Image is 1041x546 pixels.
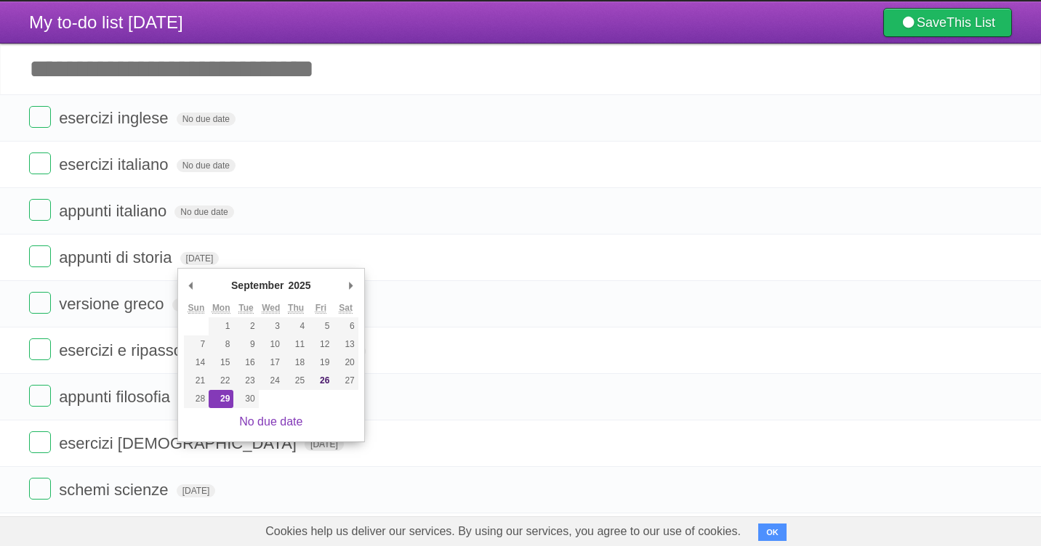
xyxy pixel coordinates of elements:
[344,274,358,296] button: Next Month
[184,354,209,372] button: 14
[233,335,258,354] button: 9
[188,303,205,314] abbr: Sunday
[259,317,284,335] button: 3
[29,292,51,314] label: Done
[308,354,333,372] button: 19
[238,303,253,314] abbr: Tuesday
[59,481,172,499] span: schemi scienze
[29,106,51,128] label: Done
[177,159,236,172] span: No due date
[59,388,174,406] span: appunti filosofia
[259,372,284,390] button: 24
[209,372,233,390] button: 22
[758,523,787,541] button: OK
[233,354,258,372] button: 16
[184,335,209,354] button: 7
[284,335,308,354] button: 11
[239,415,302,428] a: No due date
[180,252,220,265] span: [DATE]
[59,434,300,452] span: esercizi [DEMOGRAPHIC_DATA]
[946,15,995,30] b: This List
[177,484,216,497] span: [DATE]
[59,155,172,174] span: esercizi italiano
[172,298,212,311] span: [DATE]
[209,390,233,408] button: 29
[333,335,358,354] button: 13
[29,385,51,407] label: Done
[339,303,353,314] abbr: Saturday
[259,354,284,372] button: 17
[333,317,358,335] button: 6
[184,274,198,296] button: Previous Month
[212,303,230,314] abbr: Monday
[209,354,233,372] button: 15
[262,303,280,314] abbr: Wednesday
[59,248,175,266] span: appunti di storia
[284,354,308,372] button: 18
[209,317,233,335] button: 1
[184,390,209,408] button: 28
[883,8,1012,37] a: SaveThis List
[308,335,333,354] button: 12
[233,390,258,408] button: 30
[251,517,755,546] span: Cookies help us deliver our services. By using our services, you agree to our use of cookies.
[29,12,183,32] span: My to-do list [DATE]
[315,303,326,314] abbr: Friday
[59,202,170,220] span: appunti italiano
[29,152,51,174] label: Done
[284,372,308,390] button: 25
[29,478,51,500] label: Done
[59,109,172,127] span: esercizi inglese
[308,372,333,390] button: 26
[174,205,233,219] span: No due date
[259,335,284,354] button: 10
[233,372,258,390] button: 23
[305,438,344,451] span: [DATE]
[308,317,333,335] button: 5
[286,274,313,296] div: 2025
[184,372,209,390] button: 21
[59,295,167,313] span: versione greco
[29,338,51,360] label: Done
[29,431,51,453] label: Done
[333,372,358,390] button: 27
[229,274,286,296] div: September
[333,354,358,372] button: 20
[284,317,308,335] button: 4
[177,113,236,126] span: No due date
[288,303,304,314] abbr: Thursday
[209,335,233,354] button: 8
[29,245,51,267] label: Done
[59,341,322,359] span: esercizi e ripasso [PERSON_NAME]
[29,199,51,221] label: Done
[233,317,258,335] button: 2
